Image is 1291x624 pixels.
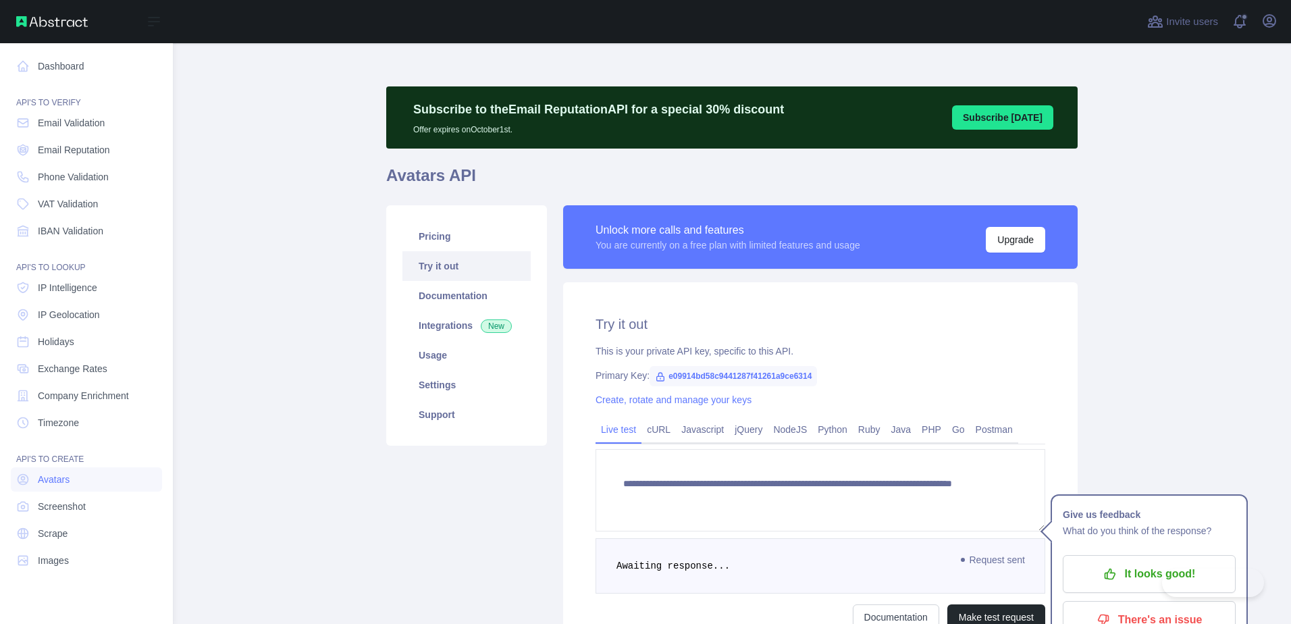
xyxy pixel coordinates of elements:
[38,389,129,402] span: Company Enrichment
[11,411,162,435] a: Timezone
[38,308,100,321] span: IP Geolocation
[1063,555,1236,593] button: It looks good!
[38,362,107,375] span: Exchange Rates
[596,315,1045,334] h2: Try it out
[916,419,947,440] a: PHP
[11,467,162,492] a: Avatars
[616,561,730,571] span: Awaiting response...
[970,419,1018,440] a: Postman
[402,370,531,400] a: Settings
[768,419,812,440] a: NodeJS
[11,219,162,243] a: IBAN Validation
[853,419,886,440] a: Ruby
[16,16,88,27] img: Abstract API
[11,81,162,108] div: API'S TO VERIFY
[38,554,69,567] span: Images
[1162,569,1264,597] iframe: Toggle Customer Support
[1063,506,1236,523] h1: Give us feedback
[1063,523,1236,539] p: What do you think of the response?
[11,303,162,327] a: IP Geolocation
[812,419,853,440] a: Python
[38,170,109,184] span: Phone Validation
[402,400,531,430] a: Support
[11,192,162,216] a: VAT Validation
[38,473,70,486] span: Avatars
[38,116,105,130] span: Email Validation
[481,319,512,333] span: New
[386,165,1078,197] h1: Avatars API
[38,527,68,540] span: Scrape
[952,105,1053,130] button: Subscribe [DATE]
[1144,11,1221,32] button: Invite users
[596,369,1045,382] div: Primary Key:
[38,143,110,157] span: Email Reputation
[1166,14,1218,30] span: Invite users
[402,222,531,251] a: Pricing
[11,165,162,189] a: Phone Validation
[11,330,162,354] a: Holidays
[402,311,531,340] a: Integrations New
[886,419,917,440] a: Java
[402,251,531,281] a: Try it out
[596,419,641,440] a: Live test
[11,521,162,546] a: Scrape
[955,552,1032,568] span: Request sent
[986,227,1045,253] button: Upgrade
[11,54,162,78] a: Dashboard
[947,419,970,440] a: Go
[38,224,103,238] span: IBAN Validation
[11,246,162,273] div: API'S TO LOOKUP
[402,281,531,311] a: Documentation
[641,419,676,440] a: cURL
[38,335,74,348] span: Holidays
[38,416,79,430] span: Timezone
[1073,563,1226,586] p: It looks good!
[11,111,162,135] a: Email Validation
[11,494,162,519] a: Screenshot
[596,394,752,405] a: Create, rotate and manage your keys
[38,500,86,513] span: Screenshot
[11,138,162,162] a: Email Reputation
[729,419,768,440] a: jQuery
[596,238,860,252] div: You are currently on a free plan with limited features and usage
[596,344,1045,358] div: This is your private API key, specific to this API.
[11,357,162,381] a: Exchange Rates
[413,119,784,135] p: Offer expires on October 1st.
[38,281,97,294] span: IP Intelligence
[11,276,162,300] a: IP Intelligence
[650,366,817,386] span: e09914bd58c9441287f41261a9ce6314
[413,100,784,119] p: Subscribe to the Email Reputation API for a special 30 % discount
[11,384,162,408] a: Company Enrichment
[402,340,531,370] a: Usage
[11,438,162,465] div: API'S TO CREATE
[11,548,162,573] a: Images
[676,419,729,440] a: Javascript
[596,222,860,238] div: Unlock more calls and features
[38,197,98,211] span: VAT Validation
